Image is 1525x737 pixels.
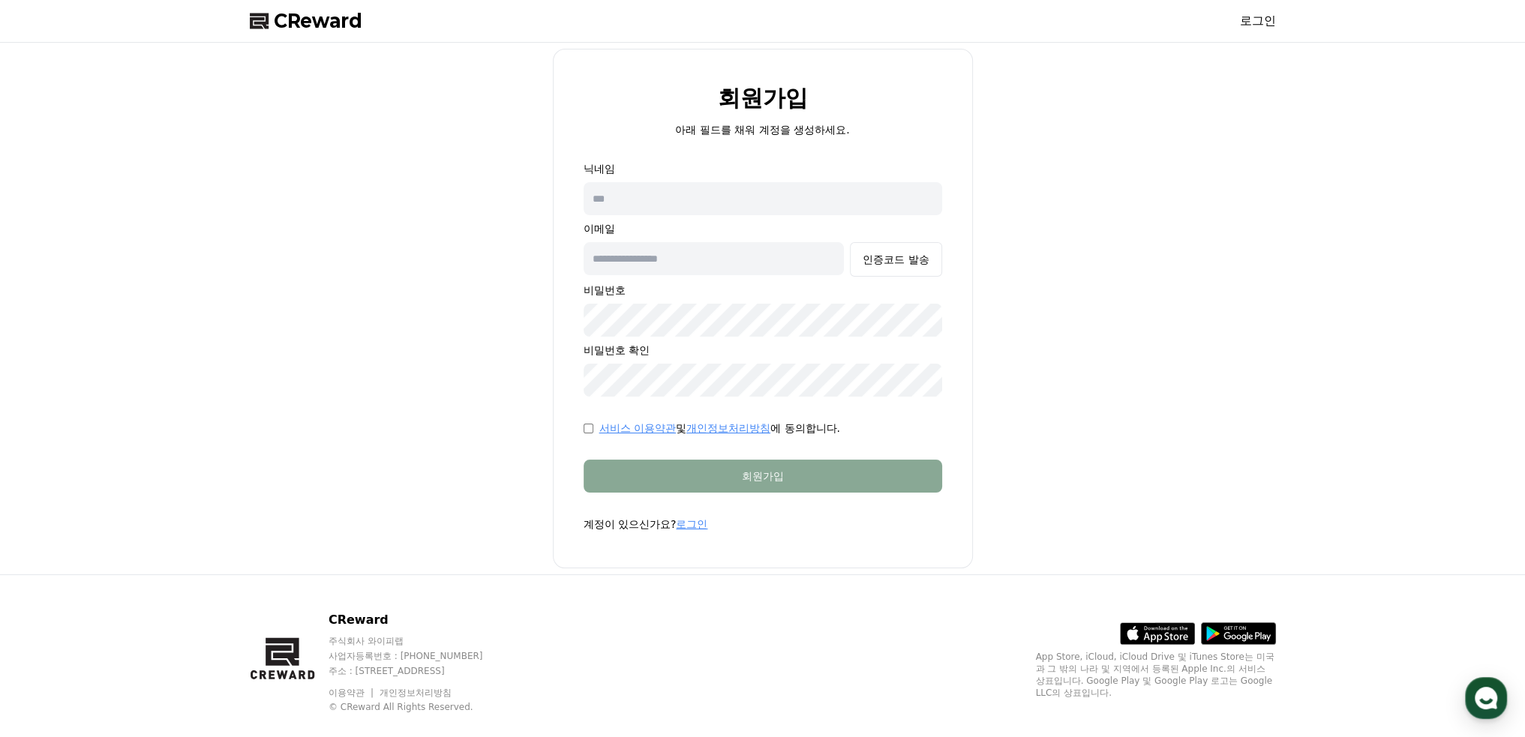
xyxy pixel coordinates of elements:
[250,9,362,33] a: CReward
[380,688,452,698] a: 개인정보처리방침
[329,701,512,713] p: © CReward All Rights Reserved.
[137,499,155,511] span: 대화
[329,650,512,662] p: 사업자등록번호 : [PHONE_NUMBER]
[584,343,942,358] p: 비밀번호 확인
[599,422,676,434] a: 서비스 이용약관
[584,517,942,532] p: 계정이 있으신가요?
[1036,651,1276,699] p: App Store, iCloud, iCloud Drive 및 iTunes Store는 미국과 그 밖의 나라 및 지역에서 등록된 Apple Inc.의 서비스 상표입니다. Goo...
[47,498,56,510] span: 홈
[584,460,942,493] button: 회원가입
[232,498,250,510] span: 설정
[850,242,941,277] button: 인증코드 발송
[584,161,942,176] p: 닉네임
[274,9,362,33] span: CReward
[718,85,808,110] h2: 회원가입
[584,221,942,236] p: 이메일
[329,635,512,647] p: 주식회사 와이피랩
[99,475,194,513] a: 대화
[5,475,99,513] a: 홈
[194,475,288,513] a: 설정
[675,122,849,137] p: 아래 필드를 채워 계정을 생성하세요.
[329,611,512,629] p: CReward
[329,665,512,677] p: 주소 : [STREET_ADDRESS]
[863,252,929,267] div: 인증코드 발송
[676,518,707,530] a: 로그인
[1240,12,1276,30] a: 로그인
[329,688,376,698] a: 이용약관
[686,422,770,434] a: 개인정보처리방침
[614,469,912,484] div: 회원가입
[599,421,840,436] p: 및 에 동의합니다.
[584,283,942,298] p: 비밀번호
